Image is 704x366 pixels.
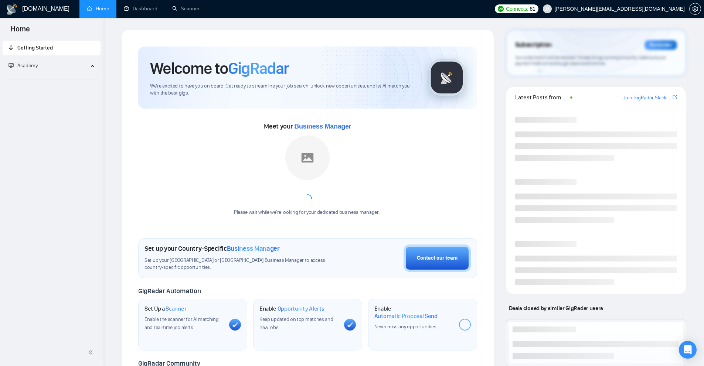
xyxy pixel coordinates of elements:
[374,305,453,319] h1: Enable
[673,94,677,101] a: export
[515,55,666,66] span: Your subscription will be renewed. To keep things running smoothly, make sure your payment method...
[545,6,550,11] span: user
[294,123,351,130] span: Business Manager
[417,254,458,262] div: Contact our team
[264,122,351,130] span: Meet your
[302,194,313,204] span: loading
[228,58,289,78] span: GigRadar
[506,302,606,315] span: Deals closed by similar GigRadar users
[428,59,465,96] img: gigradar-logo.png
[138,287,201,295] span: GigRadar Automation
[278,305,324,312] span: Opportunity Alerts
[404,244,471,272] button: Contact our team
[679,341,697,359] div: Open Intercom Messenger
[144,257,340,271] span: Set up your [GEOGRAPHIC_DATA] or [GEOGRAPHIC_DATA] Business Manager to access country-specific op...
[124,6,157,12] a: dashboardDashboard
[166,305,186,312] span: Scanner
[144,316,219,331] span: Enable the scanner for AI matching and real-time job alerts.
[515,93,568,102] span: Latest Posts from the GigRadar Community
[144,244,280,253] h1: Set up your Country-Specific
[690,6,701,12] span: setting
[259,305,324,312] h1: Enable
[88,349,95,356] span: double-left
[229,209,386,216] div: Please wait while we're looking for your dedicated business manager...
[506,5,528,13] span: Connects:
[150,58,289,78] h1: Welcome to
[689,3,701,15] button: setting
[515,39,552,51] span: Subscription
[8,63,14,68] span: fund-projection-screen
[17,45,53,51] span: Getting Started
[498,6,504,12] img: upwork-logo.png
[645,40,677,50] div: Reminder
[8,62,38,69] span: Academy
[374,324,437,330] span: Never miss any opportunities.
[689,6,701,12] a: setting
[623,94,671,102] a: Join GigRadar Slack Community
[374,312,438,320] span: Automatic Proposal Send
[259,316,333,331] span: Keep updated on top matches and new jobs.
[172,6,200,12] a: searchScanner
[3,41,101,55] li: Getting Started
[4,24,36,39] span: Home
[144,305,186,312] h1: Set Up a
[87,6,109,12] a: homeHome
[8,45,14,50] span: rocket
[17,62,38,69] span: Academy
[530,5,535,13] span: 81
[3,76,101,81] li: Academy Homepage
[150,83,416,97] span: We're excited to have you on board. Get ready to streamline your job search, unlock new opportuni...
[285,136,330,180] img: placeholder.png
[673,94,677,100] span: export
[227,244,280,253] span: Business Manager
[6,3,18,15] img: logo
